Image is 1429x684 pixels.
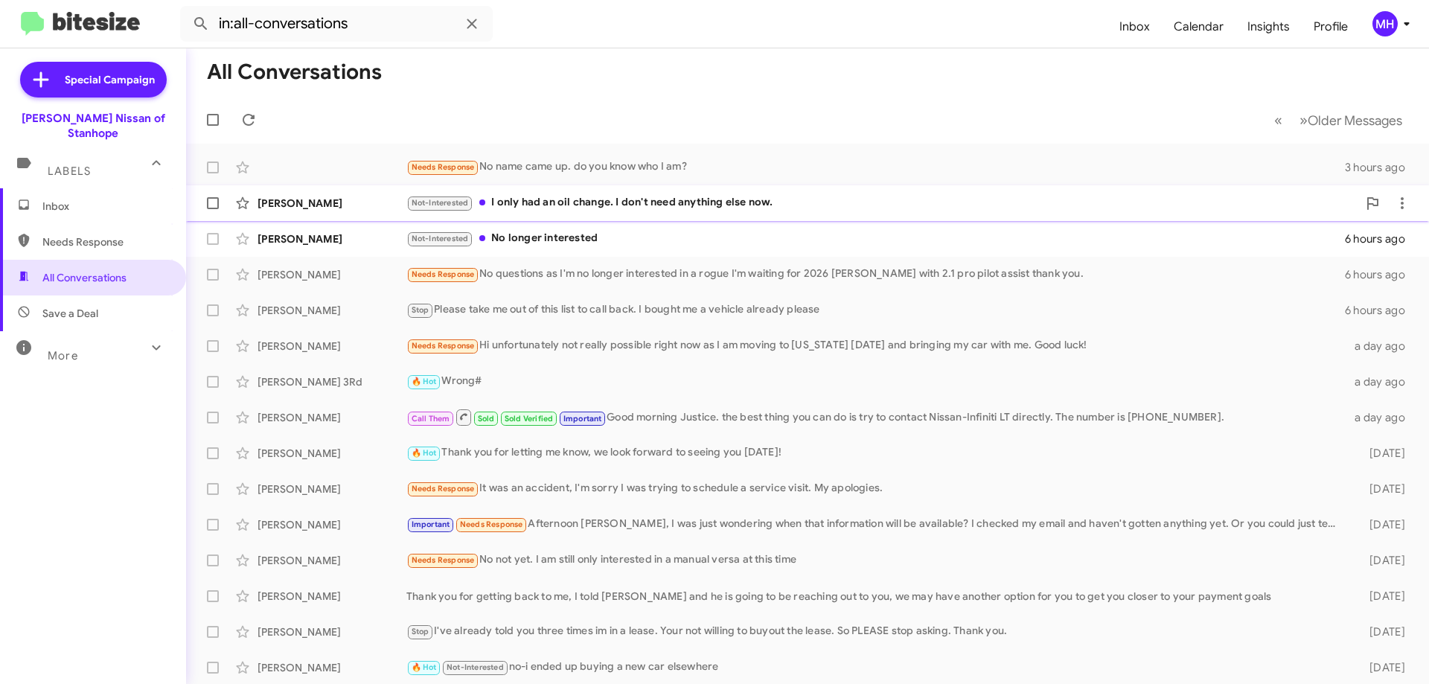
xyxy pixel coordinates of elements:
[207,60,382,84] h1: All Conversations
[258,517,406,532] div: [PERSON_NAME]
[1266,105,1411,135] nav: Page navigation example
[406,408,1346,426] div: Good morning Justice. the best thing you can do is try to contact Nissan-Infiniti LT directly. Th...
[1360,11,1413,36] button: MH
[447,662,504,672] span: Not-Interested
[258,482,406,496] div: [PERSON_NAME]
[1345,160,1417,175] div: 3 hours ago
[1346,410,1417,425] div: a day ago
[42,306,98,321] span: Save a Deal
[406,373,1346,390] div: Wrong#
[1299,111,1308,130] span: »
[1308,112,1402,129] span: Older Messages
[1346,482,1417,496] div: [DATE]
[478,414,495,423] span: Sold
[412,627,429,636] span: Stop
[42,234,169,249] span: Needs Response
[1265,105,1291,135] button: Previous
[258,624,406,639] div: [PERSON_NAME]
[1346,624,1417,639] div: [DATE]
[460,520,523,529] span: Needs Response
[258,267,406,282] div: [PERSON_NAME]
[406,337,1346,354] div: Hi unfortunately not really possible right now as I am moving to [US_STATE] [DATE] and bringing m...
[1291,105,1411,135] button: Next
[412,269,475,279] span: Needs Response
[406,230,1345,247] div: No longer interested
[406,516,1346,533] div: Afternoon [PERSON_NAME], I was just wondering when that information will be available? I checked ...
[412,414,450,423] span: Call Them
[1345,303,1417,318] div: 6 hours ago
[1302,5,1360,48] a: Profile
[258,374,406,389] div: [PERSON_NAME] 3Rd
[1345,231,1417,246] div: 6 hours ago
[1235,5,1302,48] a: Insights
[48,349,78,362] span: More
[406,444,1346,461] div: Thank you for letting me know, we look forward to seeing you [DATE]!
[412,662,437,672] span: 🔥 Hot
[412,162,475,172] span: Needs Response
[1346,446,1417,461] div: [DATE]
[1162,5,1235,48] a: Calendar
[1346,589,1417,604] div: [DATE]
[258,410,406,425] div: [PERSON_NAME]
[20,62,167,98] a: Special Campaign
[258,196,406,211] div: [PERSON_NAME]
[563,414,602,423] span: Important
[258,589,406,604] div: [PERSON_NAME]
[412,484,475,493] span: Needs Response
[406,552,1346,569] div: No not yet. I am still only interested in a manual versa at this time
[412,198,469,208] span: Not-Interested
[258,446,406,461] div: [PERSON_NAME]
[406,159,1345,176] div: No name came up. do you know who I am?
[1346,339,1417,354] div: a day ago
[258,339,406,354] div: [PERSON_NAME]
[1346,374,1417,389] div: a day ago
[406,480,1346,497] div: It was an accident, I'm sorry I was trying to schedule a service visit. My apologies.
[412,520,450,529] span: Important
[42,270,127,285] span: All Conversations
[1346,517,1417,532] div: [DATE]
[42,199,169,214] span: Inbox
[505,414,554,423] span: Sold Verified
[48,164,91,178] span: Labels
[258,660,406,675] div: [PERSON_NAME]
[258,231,406,246] div: [PERSON_NAME]
[258,553,406,568] div: [PERSON_NAME]
[180,6,493,42] input: Search
[1107,5,1162,48] a: Inbox
[406,623,1346,640] div: I've already told you three times im in a lease. Your not willing to buyout the lease. So PLEASE ...
[1274,111,1282,130] span: «
[412,234,469,243] span: Not-Interested
[258,303,406,318] div: [PERSON_NAME]
[406,301,1345,319] div: Please take me out of this list to call back. I bought me a vehicle already please
[1346,553,1417,568] div: [DATE]
[406,589,1346,604] div: Thank you for getting back to me, I told [PERSON_NAME] and he is going to be reaching out to you,...
[1346,660,1417,675] div: [DATE]
[412,555,475,565] span: Needs Response
[412,448,437,458] span: 🔥 Hot
[406,194,1358,211] div: I only had an oil change. I don't need anything else now.
[412,341,475,351] span: Needs Response
[406,659,1346,676] div: no-i ended up buying a new car elsewhere
[65,72,155,87] span: Special Campaign
[1372,11,1398,36] div: MH
[1345,267,1417,282] div: 6 hours ago
[412,377,437,386] span: 🔥 Hot
[406,266,1345,283] div: No questions as I'm no longer interested in a rogue I'm waiting for 2026 [PERSON_NAME] with 2.1 p...
[412,305,429,315] span: Stop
